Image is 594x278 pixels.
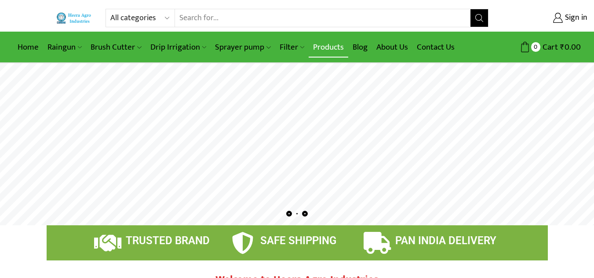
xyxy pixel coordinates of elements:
[395,235,496,247] span: PAN INDIA DELIVERY
[146,37,211,58] a: Drip Irrigation
[560,40,581,54] bdi: 0.00
[502,10,587,26] a: Sign in
[412,37,459,58] a: Contact Us
[309,37,348,58] a: Products
[211,37,275,58] a: Sprayer pump
[497,39,581,55] a: 0 Cart ₹0.00
[126,235,210,247] span: TRUSTED BRAND
[560,40,565,54] span: ₹
[531,42,540,51] span: 0
[43,37,86,58] a: Raingun
[275,37,309,58] a: Filter
[260,235,336,247] span: SAFE SHIPPING
[13,37,43,58] a: Home
[348,37,372,58] a: Blog
[86,37,146,58] a: Brush Cutter
[372,37,412,58] a: About Us
[563,12,587,24] span: Sign in
[175,9,470,27] input: Search for...
[470,9,488,27] button: Search button
[540,41,558,53] span: Cart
